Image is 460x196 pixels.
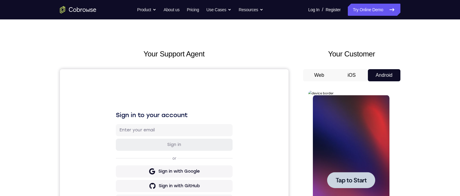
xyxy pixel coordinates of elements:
[96,128,142,134] div: Sign in with Intercom
[60,49,289,59] h2: Your Support Agent
[303,49,400,59] h2: Your Customer
[99,114,140,120] div: Sign in with GitHub
[164,4,179,16] a: About us
[27,86,58,93] span: Tap to Start
[322,6,323,13] span: /
[335,69,368,81] button: iOS
[56,140,173,152] button: Sign in with Zendesk
[60,6,96,13] a: Go to the home page
[308,4,320,16] a: Log In
[206,4,231,16] button: Use Cases
[303,69,336,81] button: Web
[111,87,118,92] p: or
[56,111,173,123] button: Sign in with GitHub
[56,157,173,162] p: Don't have an account?
[187,4,199,16] a: Pricing
[239,4,263,16] button: Resources
[368,69,400,81] button: Android
[137,4,156,16] button: Product
[19,81,67,97] button: Tap to Start
[97,143,142,149] div: Sign in with Zendesk
[348,4,400,16] a: Try Online Demo
[326,4,341,16] a: Register
[56,96,173,108] button: Sign in with Google
[99,99,140,105] div: Sign in with Google
[103,157,146,161] a: Create a new account
[56,125,173,137] button: Sign in with Intercom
